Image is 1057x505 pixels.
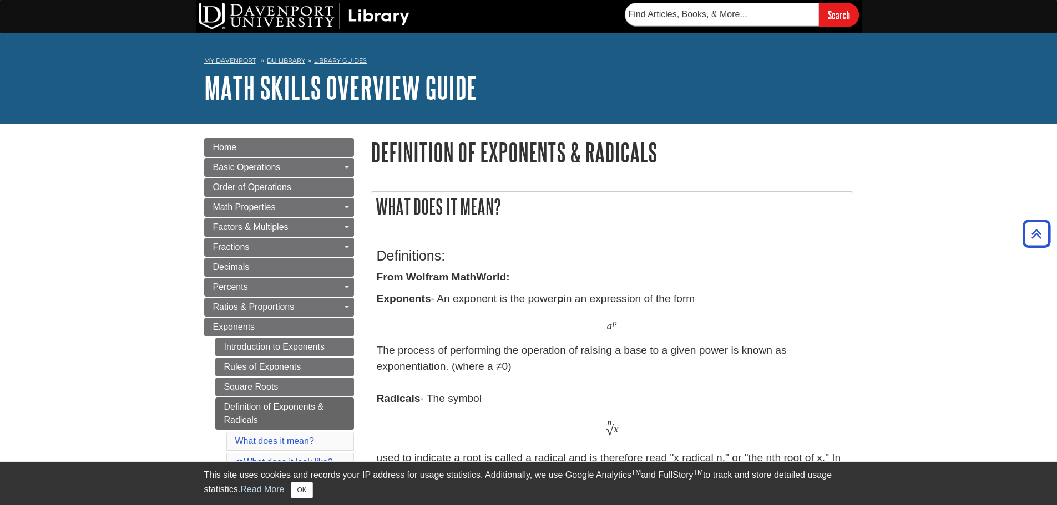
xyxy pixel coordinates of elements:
[613,318,617,328] span: p
[215,378,354,396] a: Square Roots
[377,248,847,264] h3: Definitions:
[199,3,409,29] img: DU Library
[204,53,853,71] nav: breadcrumb
[291,482,312,498] button: Close
[204,318,354,336] a: Exponents
[213,242,250,252] span: Fractions
[204,258,354,277] a: Decimals
[213,162,281,172] span: Basic Operations
[235,436,314,446] a: What does it mean?
[204,138,354,157] a: Home
[204,238,354,257] a: Fractions
[631,468,641,476] sup: TM
[204,298,354,317] a: Ratios & Proportions
[204,178,354,197] a: Order of Operations
[371,192,853,221] h2: What does it mean?
[204,468,853,498] div: This site uses cookies and records your IP address for usage statistics. Additionally, we use Goo...
[213,282,248,292] span: Percents
[213,182,291,192] span: Order of Operations
[557,293,564,304] b: p
[614,422,619,435] span: x
[377,271,510,283] strong: From Wolfram MathWorld:
[204,70,477,105] a: Math Skills Overview Guide
[213,142,237,152] span: Home
[215,397,354,430] a: Definition of Exponents & Radicals
[819,3,859,27] input: Search
[204,56,256,65] a: My Davenport
[204,198,354,217] a: Math Properties
[213,222,289,232] span: Factors & Multiples
[267,57,305,64] a: DU Library
[240,484,284,494] a: Read More
[204,158,354,177] a: Basic Operations
[314,57,367,64] a: Library Guides
[204,218,354,237] a: Factors & Multiples
[625,3,819,26] input: Find Articles, Books, & More...
[213,302,295,312] span: Ratios & Proportions
[204,278,354,297] a: Percents
[215,358,354,376] a: Rules of Exponents
[606,319,612,332] span: a
[371,138,853,166] h1: Definition of Exponents & Radicals
[608,417,612,427] span: n
[213,322,255,331] span: Exponents
[215,338,354,356] a: Introduction to Exponents
[377,392,421,404] b: Radicals
[1019,226,1054,241] a: Back to Top
[625,3,859,27] form: Searches DU Library's articles, books, and more
[213,202,276,212] span: Math Properties
[606,422,614,440] span: √
[694,468,703,476] sup: TM
[213,262,250,272] span: Decimals
[377,293,431,304] b: Exponents
[235,457,333,467] a: What does it look like?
